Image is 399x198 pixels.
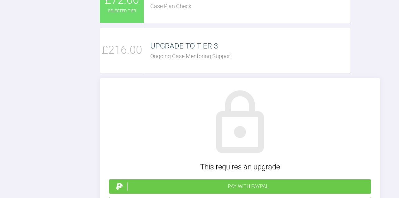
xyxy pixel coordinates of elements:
[150,52,350,61] div: Ongoing Case Mentoring Support
[150,2,350,11] div: Case Plan Check
[150,42,218,50] span: UPGRADE TO TIER 3
[115,182,124,191] img: paypal.a7a4ce45.svg
[204,87,276,159] img: lock.6dc949b6.svg
[102,41,142,59] span: £216.00
[127,182,368,191] div: Pay with PayPal
[109,161,371,173] div: This requires an upgrade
